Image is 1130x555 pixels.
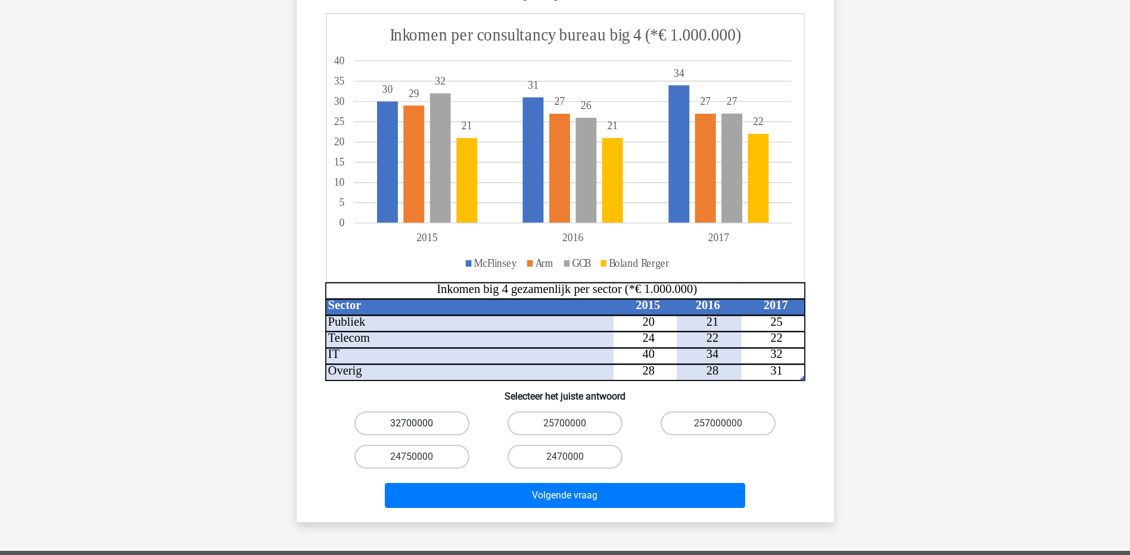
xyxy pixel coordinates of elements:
tspan: 2121 [461,120,617,132]
label: 257000000 [661,411,776,435]
tspan: 2017 [763,298,787,311]
tspan: GCB [572,257,591,269]
tspan: 20 [334,136,344,148]
label: 32700000 [354,411,469,435]
tspan: 40 [334,54,344,67]
tspan: 2015 [636,298,660,311]
tspan: 34 [673,67,684,79]
tspan: 25 [334,116,344,128]
tspan: 40 [642,348,655,361]
tspan: 30 [382,83,393,95]
tspan: 25 [770,315,783,328]
tspan: 28 [706,364,718,377]
tspan: 22 [753,116,764,128]
tspan: 22 [770,331,783,344]
tspan: 27 [726,95,737,108]
tspan: Inkomen big 4 gezamenlijk per sector (*€ 1.000.000) [437,282,697,296]
tspan: 24 [642,331,655,344]
tspan: Publiek [328,315,365,328]
tspan: McFlinsey [474,257,517,269]
tspan: 15 [334,156,344,169]
tspan: 2016 [695,298,720,311]
tspan: 29 [409,87,419,99]
tspan: 32 [770,348,783,361]
button: Volgende vraag [385,483,745,508]
tspan: 28 [642,364,655,377]
tspan: IT [328,348,340,361]
tspan: Overig [328,364,362,378]
tspan: 22 [706,331,718,344]
tspan: 32 [435,75,446,88]
tspan: Telecom [328,331,369,344]
label: 24750000 [354,445,469,469]
tspan: 0 [339,217,344,229]
tspan: Boland Rerger [609,257,669,269]
tspan: Arm [535,257,553,269]
label: 25700000 [508,411,622,435]
tspan: 34 [706,348,718,361]
tspan: 10 [334,176,344,189]
tspan: 20 [642,315,655,328]
tspan: 31 [770,364,783,377]
label: 2470000 [508,445,622,469]
tspan: Sector [328,298,361,311]
tspan: 35 [334,75,344,88]
tspan: 201520162017 [416,232,729,244]
tspan: 31 [528,79,538,91]
tspan: 21 [706,315,718,328]
h6: Selecteer het juiste antwoord [316,381,815,402]
tspan: 30 [334,95,344,108]
tspan: 5 [339,197,344,209]
tspan: 2727 [554,95,710,108]
tspan: 26 [581,99,592,111]
tspan: Inkomen per consultancy bureau big 4 (*€ 1.000.000) [390,24,741,45]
